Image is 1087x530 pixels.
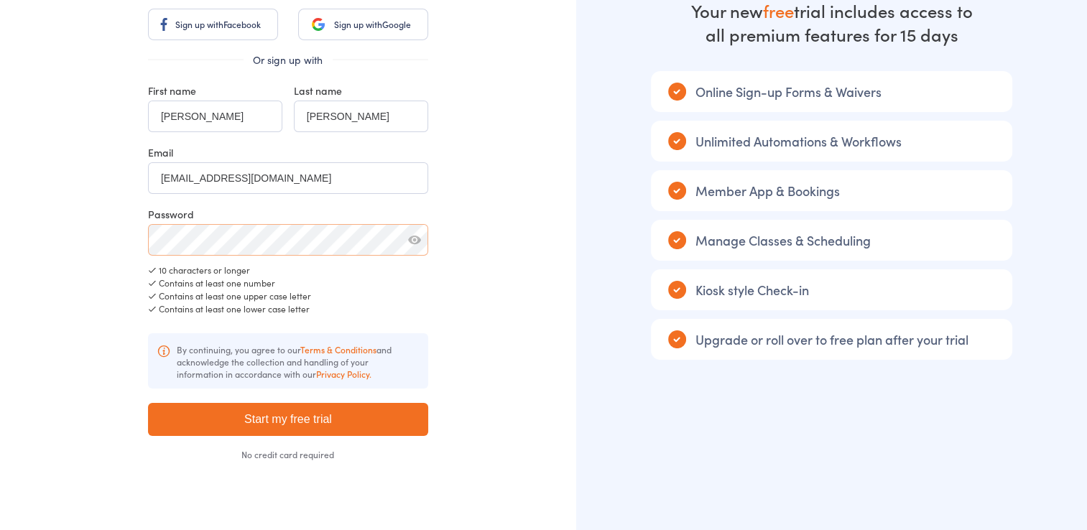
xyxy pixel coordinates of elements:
[651,71,1012,112] div: Online Sign-up Forms & Waivers
[651,220,1012,261] div: Manage Classes & Scheduling
[148,52,428,67] div: Or sign up with
[148,83,282,98] div: First name
[651,121,1012,162] div: Unlimited Automations & Workflows
[148,333,428,389] div: By continuing, you agree to our and acknowledge the collection and handling of your information i...
[148,101,282,132] input: First name
[298,9,428,40] a: Sign up withGoogle
[148,9,278,40] a: Sign up withFacebook
[148,207,428,221] div: Password
[651,269,1012,310] div: Kiosk style Check-in
[148,403,428,436] input: Start my free trial
[148,162,428,194] input: Your business email
[300,343,376,355] a: Terms & Conditions
[148,450,428,459] div: No credit card required
[148,276,428,289] div: Contains at least one number
[334,18,382,30] span: Sign up with
[294,83,428,98] div: Last name
[175,18,223,30] span: Sign up with
[651,170,1012,211] div: Member App & Bookings
[148,302,428,315] div: Contains at least one lower case letter
[148,289,428,302] div: Contains at least one upper case letter
[651,319,1012,360] div: Upgrade or roll over to free plan after your trial
[148,264,428,276] div: 10 characters or longer
[148,145,428,159] div: Email
[294,101,428,132] input: Last name
[316,368,371,380] a: Privacy Policy.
